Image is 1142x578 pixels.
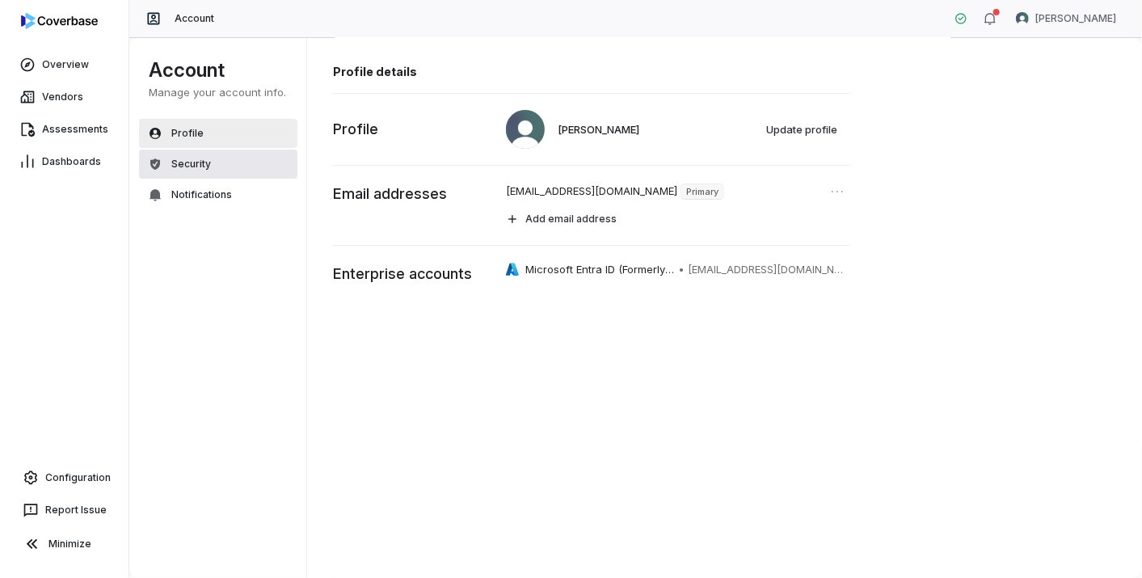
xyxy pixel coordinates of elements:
span: [PERSON_NAME] [1035,12,1116,25]
img: Sean Wozniak [506,110,545,149]
a: Dashboards [3,147,125,176]
h1: Account [149,57,288,83]
span: Report Issue [45,504,107,517]
button: Notifications [139,180,297,209]
span: Security [171,158,211,171]
span: Notifications [171,188,232,201]
span: [PERSON_NAME] [558,122,639,137]
p: Manage your account info. [149,85,288,99]
span: Account [175,12,214,25]
span: Overview [42,58,89,71]
button: Add email address [498,206,850,232]
button: Minimize [6,528,122,560]
span: Primary [681,184,723,199]
img: Sean Wozniak avatar [1016,12,1029,25]
span: • [EMAIL_ADDRESS][DOMAIN_NAME] [678,262,847,276]
a: Vendors [3,82,125,112]
span: Vendors [42,91,83,103]
p: [EMAIL_ADDRESS][DOMAIN_NAME] [506,184,677,200]
a: Overview [3,50,125,79]
span: Add email address [525,213,617,226]
button: Sean Wozniak avatar[PERSON_NAME] [1006,6,1126,31]
p: Enterprise accounts [333,264,472,285]
p: Microsoft Entra ID (Formerly AD) [525,262,675,276]
p: Email addresses [333,184,447,205]
button: Update profile [758,117,847,141]
a: Assessments [3,115,125,144]
p: Profile [333,119,378,140]
button: Security [139,150,297,179]
button: Profile [139,119,297,148]
img: logo-D7KZi-bG.svg [21,13,98,29]
span: Dashboards [42,155,101,168]
span: Assessments [42,123,108,136]
button: Report Issue [6,496,122,525]
a: Configuration [6,463,122,492]
h1: Profile details [333,63,850,80]
span: Configuration [45,471,111,484]
button: Open menu [828,182,847,201]
span: Profile [171,127,204,140]
img: Microsoft Entra ID (Formerly AD) [506,263,519,276]
span: Minimize [48,538,91,551]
